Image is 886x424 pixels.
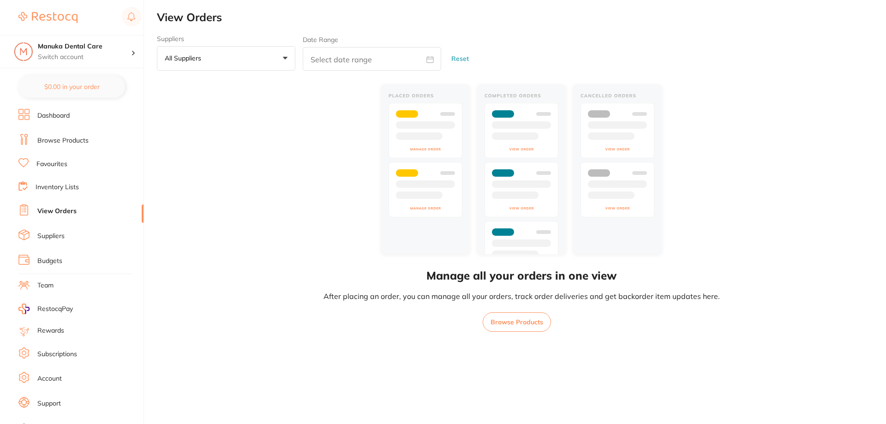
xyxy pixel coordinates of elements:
[37,111,70,120] a: Dashboard
[14,42,33,61] img: Manuka Dental Care
[18,12,78,23] img: Restocq Logo
[37,136,89,145] a: Browse Products
[36,160,67,169] a: Favourites
[37,350,77,359] a: Subscriptions
[426,268,617,284] h2: Manage all your orders in one view
[18,76,125,98] button: $0.00 in your order
[37,257,62,266] a: Budgets
[377,82,665,259] img: view-orders.svg
[37,305,73,314] span: RestocqPay
[449,47,472,71] button: Reset
[323,291,720,301] p: After placing an order, you can manage all your orders, track order deliveries and get backorder ...
[18,7,78,28] a: Restocq Logo
[483,312,551,332] button: Browse Products
[18,304,73,314] a: RestocqPay
[157,46,295,71] button: All suppliers
[37,399,61,408] a: Support
[157,35,295,42] label: Suppliers
[303,36,338,43] label: Date Range
[37,326,64,335] a: Rewards
[38,53,131,62] p: Switch account
[37,207,77,216] a: View Orders
[303,47,441,71] input: Select date range
[18,304,30,314] img: RestocqPay
[37,232,65,241] a: Suppliers
[38,42,131,51] h4: Manuka Dental Care
[37,281,54,290] a: Team
[36,183,79,192] a: Inventory Lists
[165,54,205,62] p: All suppliers
[157,11,886,24] h2: View Orders
[37,374,62,383] a: Account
